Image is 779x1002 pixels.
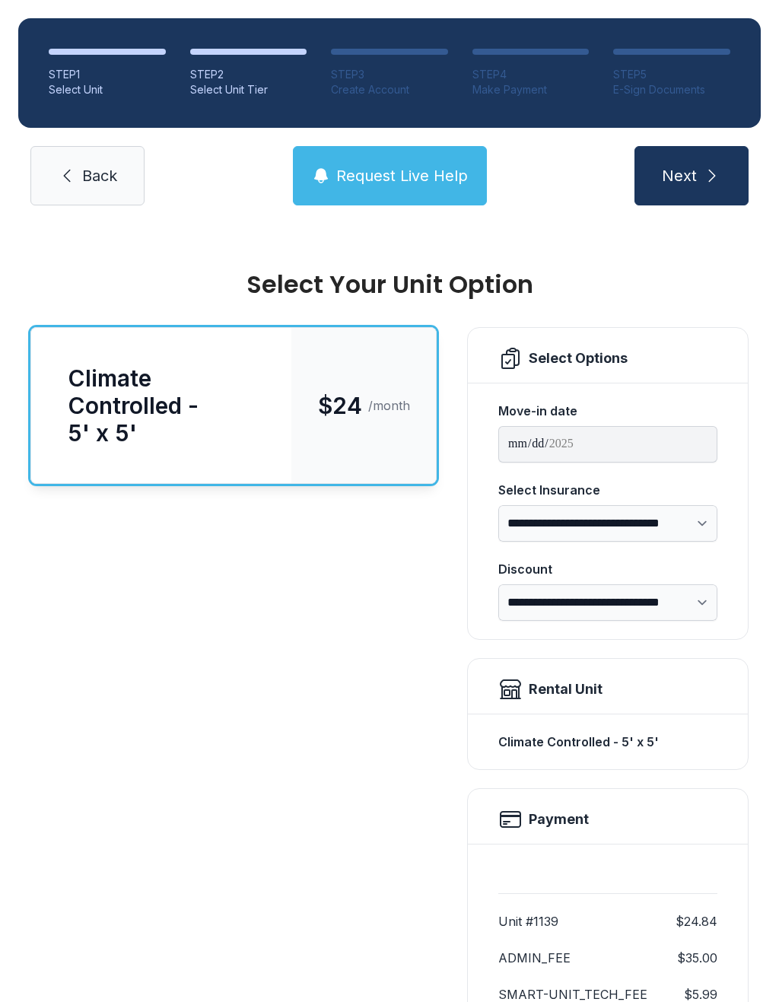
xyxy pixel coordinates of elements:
[336,165,468,186] span: Request Live Help
[30,272,749,297] div: Select Your Unit Option
[529,348,628,369] div: Select Options
[498,949,571,967] dt: ADMIN_FEE
[676,912,717,930] dd: $24.84
[498,584,717,621] select: Discount
[68,364,255,447] div: Climate Controlled - 5' x 5'
[498,560,717,578] div: Discount
[498,505,717,542] select: Select Insurance
[613,67,730,82] div: STEP 5
[331,67,448,82] div: STEP 3
[498,402,717,420] div: Move-in date
[190,82,307,97] div: Select Unit Tier
[498,727,717,757] div: Climate Controlled - 5' x 5'
[677,949,717,967] dd: $35.00
[613,82,730,97] div: E-Sign Documents
[49,82,166,97] div: Select Unit
[498,426,717,463] input: Move-in date
[472,82,590,97] div: Make Payment
[190,67,307,82] div: STEP 2
[368,396,410,415] span: /month
[331,82,448,97] div: Create Account
[472,67,590,82] div: STEP 4
[49,67,166,82] div: STEP 1
[529,679,603,700] div: Rental Unit
[529,809,589,830] h2: Payment
[498,912,558,930] dt: Unit #1139
[662,165,697,186] span: Next
[82,165,117,186] span: Back
[498,481,717,499] div: Select Insurance
[318,392,362,419] span: $24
